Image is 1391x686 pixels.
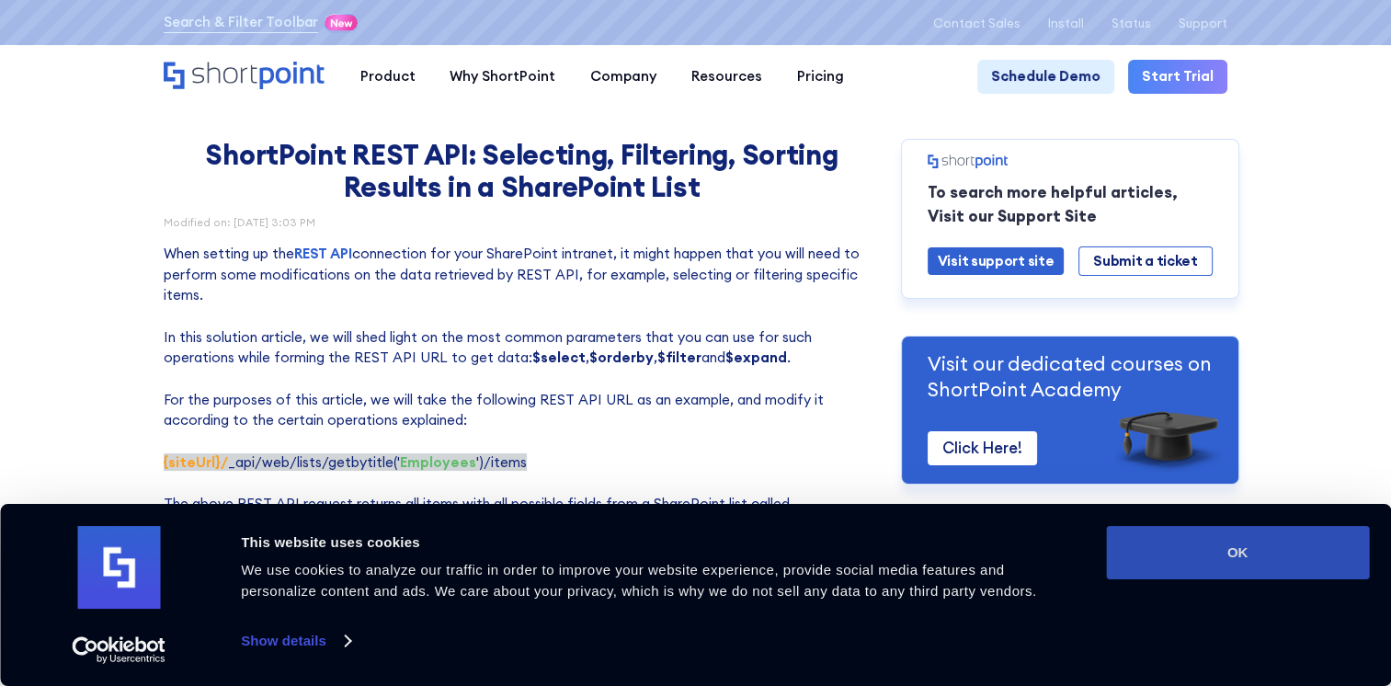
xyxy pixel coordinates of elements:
a: Contact Sales [932,17,1020,30]
a: Product [343,60,433,95]
a: Usercentrics Cookiebot - opens in a new window [39,636,200,664]
a: Start Trial [1128,60,1227,95]
strong: $filter [657,349,701,366]
a: Why ShortPoint [432,60,573,95]
div: Product [359,66,415,87]
strong: $orderby [589,349,654,366]
p: Visit our dedicated courses on ShortPoint Academy [928,351,1213,402]
a: Status [1112,17,1151,30]
a: Pricing [780,60,861,95]
strong: {siteUrl}/ [164,453,228,471]
span: We use cookies to analyze our traffic in order to improve your website experience, provide social... [241,562,1036,599]
a: Resources [674,60,780,95]
p: When setting up the connection for your SharePoint intranet, it might happen that you will need t... [164,244,880,577]
p: To search more helpful articles, Visit our Support Site [928,181,1213,228]
a: Submit a ticket [1078,246,1212,276]
h1: ShortPoint REST API: Selecting, Filtering, Sorting Results in a SharePoint List [177,139,866,203]
a: Click Here! [928,431,1037,465]
strong: Employees [400,453,476,471]
a: Home [164,62,325,91]
button: OK [1106,526,1369,579]
a: Support [1179,17,1227,30]
a: Search & Filter Toolbar [164,12,319,33]
a: Company [573,60,674,95]
div: Modified on: [DATE] 3:03 PM [164,218,880,228]
div: Resources [691,66,762,87]
div: Company [590,66,656,87]
div: This website uses cookies [241,532,1065,554]
img: logo [77,526,160,609]
div: Pricing [797,66,844,87]
div: Why ShortPoint [450,66,555,87]
iframe: Chat Widget [1061,474,1391,686]
a: Show details [241,627,349,655]
a: Schedule Demo [977,60,1114,95]
a: REST API [294,245,352,262]
a: Visit support site [928,247,1065,275]
span: ‍ _api/web/lists/getbytitle(' ')/items [164,453,527,471]
a: Install [1048,17,1084,30]
strong: $select [532,349,586,366]
strong: $expand [725,349,787,366]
